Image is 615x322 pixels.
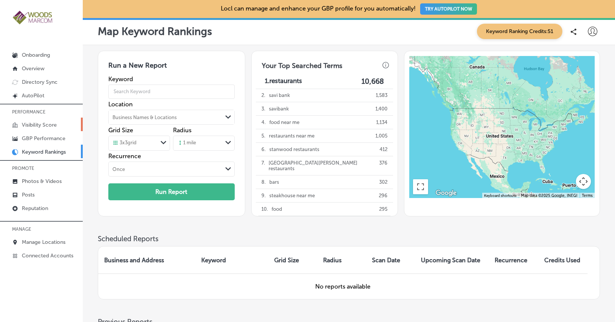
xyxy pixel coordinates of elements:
[271,216,278,229] p: bar
[434,188,459,198] a: Open this area in Google Maps (opens a new window)
[361,77,384,86] label: 10,668
[261,102,265,115] p: 3 .
[269,175,279,189] p: bars
[22,149,66,155] p: Keyword Rankings
[112,114,177,120] div: Business Names & Locations
[22,178,62,184] p: Photos & Videos
[379,175,387,189] p: 302
[375,129,387,142] p: 1,005
[261,116,266,129] p: 4 .
[366,246,415,274] th: Scan Date
[108,81,235,102] input: Search Keyword
[375,102,387,115] p: 1,400
[272,203,282,216] p: food
[98,234,600,243] h3: Scheduled Reports
[22,65,44,72] p: Overview
[269,156,375,175] p: [GEOGRAPHIC_DATA][PERSON_NAME] restaurants
[434,188,459,198] img: Google
[98,25,212,38] p: Map Keyword Rankings
[261,129,265,142] p: 5 .
[22,135,65,142] p: GBP Performance
[173,127,191,134] label: Radius
[98,274,588,299] td: No reports available
[261,189,266,202] p: 9 .
[269,143,319,156] p: stanwood restaurants
[269,116,299,129] p: food near me
[22,122,57,128] p: Visibility Score
[98,246,195,274] th: Business and Address
[268,246,317,274] th: Grid Size
[484,193,516,198] button: Keyboard shortcuts
[269,89,290,102] p: savi bank
[261,143,266,156] p: 6 .
[489,246,539,274] th: Recurrence
[477,24,562,39] span: Keyword Ranking Credits: 51
[380,143,387,156] p: 412
[256,56,348,72] h3: Your Top Searched Terms
[265,77,302,86] p: 1. restaurants
[22,52,50,58] p: Onboarding
[379,189,387,202] p: 296
[261,156,265,175] p: 7 .
[22,192,35,198] p: Posts
[195,246,269,274] th: Keyword
[261,216,267,229] p: 11 .
[261,175,266,189] p: 8 .
[269,129,314,142] p: restaurants near me
[379,156,387,175] p: 376
[420,3,477,15] button: TRY AUTOPILOT NOW
[112,166,125,172] div: Once
[413,179,428,194] button: Toggle fullscreen view
[415,246,488,274] th: Upcoming Scan Date
[22,239,65,245] p: Manage Locations
[261,89,265,102] p: 2 .
[22,205,48,212] p: Reputation
[538,246,588,274] th: Credits Used
[108,127,133,134] label: Grid Size
[376,89,387,102] p: 1,583
[108,61,235,76] h3: Run a New Report
[108,76,235,83] label: Keyword
[376,116,387,129] p: 1,134
[379,216,387,229] p: 280
[108,101,235,108] label: Location
[177,140,196,147] div: 1 mile
[582,194,592,198] a: Terms (opens in new tab)
[576,174,591,189] button: Map camera controls
[379,203,387,216] p: 295
[521,194,577,198] span: Map data ©2025 Google, INEGI
[269,189,315,202] p: steakhouse near me
[269,102,289,115] p: savibank
[12,10,53,25] img: 4a29b66a-e5ec-43cd-850c-b989ed1601aaLogo_Horizontal_BerryOlive_1000.jpg
[112,140,137,147] div: 3 x 3 grid
[108,153,235,160] label: Recurrence
[22,79,58,85] p: Directory Sync
[261,203,268,216] p: 10 .
[108,183,235,200] button: Run Report
[22,92,44,99] p: AutoPilot
[22,252,73,259] p: Connected Accounts
[317,246,366,274] th: Radius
